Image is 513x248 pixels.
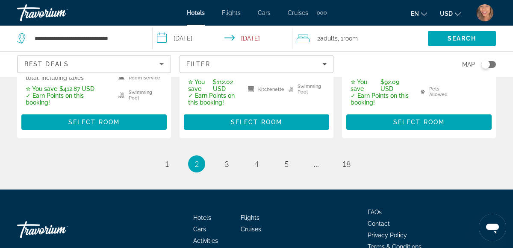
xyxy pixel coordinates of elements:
[317,6,327,20] button: Extra navigation items
[254,159,259,169] span: 4
[26,74,108,81] p: total, including taxes
[462,58,475,70] span: Map
[479,214,506,241] iframe: Button to launch messaging window
[165,159,169,169] span: 1
[224,159,229,169] span: 3
[288,9,308,16] a: Cruises
[186,61,211,67] span: Filter
[222,9,241,16] a: Flights
[292,26,428,51] button: Travelers: 2 adults, 0 children
[351,79,378,92] span: ✮ You save
[314,159,319,169] span: ...
[21,114,167,130] button: Select Room
[184,116,329,125] a: Select Room
[180,55,333,73] button: Filters
[346,116,492,125] a: Select Room
[188,92,237,106] p: ✓ Earn Points on this booking!
[258,9,271,16] a: Cars
[17,217,103,242] a: Go Home
[244,77,284,102] li: Kitchenette
[343,35,358,42] span: Room
[114,71,162,84] li: Room Service
[440,7,461,20] button: Change currency
[320,35,338,42] span: Adults
[21,116,167,125] a: Select Room
[34,32,139,45] input: Search hotel destination
[416,82,449,102] li: Pets Allowed
[241,226,261,233] a: Cruises
[440,10,453,17] span: USD
[411,10,419,17] span: en
[114,88,162,101] li: Swimming Pool
[231,119,282,125] span: Select Room
[193,237,218,244] a: Activities
[153,26,292,51] button: Select check in and out date
[351,92,410,106] p: ✓ Earn Points on this booking!
[193,214,211,221] a: Hotels
[338,32,358,44] span: , 1
[342,159,351,169] span: 18
[368,220,390,227] a: Contact
[24,61,69,67] span: Best Deals
[317,32,338,44] span: 2
[476,4,493,21] img: User image
[368,209,382,216] a: FAQs
[284,77,325,102] li: Swimming Pool
[68,119,120,125] span: Select Room
[411,7,427,20] button: Change language
[351,79,410,92] p: $92.09 USD
[193,226,206,233] a: Cars
[184,114,329,130] button: Select Room
[26,85,57,92] span: ✮ You save
[17,155,496,172] nav: Pagination
[187,9,205,16] a: Hotels
[17,2,103,24] a: Travorium
[188,79,211,92] span: ✮ You save
[475,61,496,68] button: Toggle map
[393,119,445,125] span: Select Room
[346,114,492,130] button: Select Room
[448,35,477,42] span: Search
[241,214,259,221] a: Flights
[26,85,108,92] p: $412.87 USD
[26,92,108,106] p: ✓ Earn Points on this booking!
[195,159,199,169] span: 2
[368,232,407,239] a: Privacy Policy
[428,31,496,46] button: Search
[24,59,164,69] mat-select: Sort by
[474,4,496,22] button: User Menu
[284,159,289,169] span: 5
[188,79,237,92] p: $112.02 USD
